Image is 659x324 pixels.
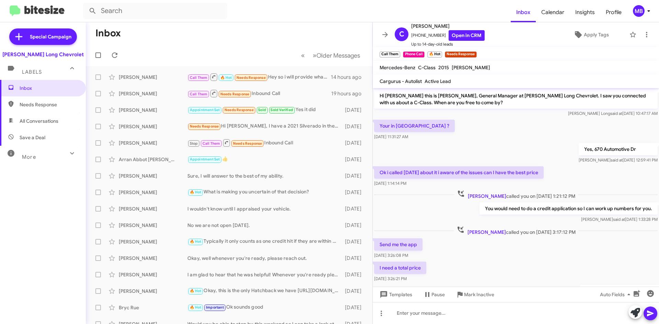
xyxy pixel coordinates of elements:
span: Mark Inactive [464,288,494,301]
span: Inbox [20,85,78,92]
div: Yes it did [187,106,342,114]
input: Search [83,3,227,19]
div: [DATE] [342,107,367,113]
div: 👍 [187,155,342,163]
div: [PERSON_NAME] [119,222,187,229]
span: 🔥 Hot [190,239,201,244]
div: [DATE] [342,304,367,311]
a: Special Campaign [9,28,77,45]
span: 🔥 Hot [190,305,201,310]
span: C [399,29,404,40]
div: No we are not open [DATE]. [187,222,342,229]
span: 🔥 Hot [220,75,232,80]
button: Previous [297,48,309,62]
span: Important [206,305,224,310]
nav: Page navigation example [297,48,364,62]
span: Stop [190,141,198,146]
small: Needs Response [445,51,476,58]
div: [PERSON_NAME] [119,189,187,196]
div: [DATE] [342,288,367,295]
span: Save a Deal [20,134,45,141]
div: [PERSON_NAME] [119,107,187,113]
button: Apply Tags [556,28,626,41]
span: Appointment Set [190,157,220,161]
span: [PERSON_NAME] [DATE] 1:33:28 PM [581,217,658,222]
span: C-Class [418,64,436,71]
div: Hi [PERSON_NAME], I have a 2021 Silverado in there waiting for a new motor . It's been there for ... [187,122,342,130]
small: Call Them [380,51,400,58]
p: Oksy [580,285,658,297]
span: [PERSON_NAME] [DATE] 12:59:41 PM [579,157,658,163]
span: Pause [431,288,445,301]
span: Needs Response [224,108,254,112]
span: Call Them [190,75,208,80]
div: 14 hours ago [331,74,367,81]
span: [PERSON_NAME] [452,64,490,71]
p: Yes, 670 Automotive Dr [579,143,658,155]
span: « [301,51,305,60]
button: Pause [418,288,450,301]
small: Phone Call [403,51,424,58]
div: Bryc Rue [119,304,187,311]
span: 2015 [438,64,449,71]
span: 🔥 Hot [190,289,201,293]
div: [DATE] [342,189,367,196]
a: Insights [570,2,600,22]
small: 🔥 Hot [427,51,442,58]
div: [DATE] [342,205,367,212]
span: Cargurus - Autolist [380,78,422,84]
p: Send me the app [374,238,423,251]
div: MB [633,5,645,17]
div: [PERSON_NAME] [119,74,187,81]
div: [PERSON_NAME] [119,271,187,278]
div: [PERSON_NAME] [119,205,187,212]
a: Inbox [511,2,536,22]
div: I am glad to hear that he was helpful! Whenever you're ready please let me know. [187,271,342,278]
span: Up to 14-day-old leads [411,41,485,48]
a: Calendar [536,2,570,22]
span: said at [610,111,622,116]
span: Sold Verified [270,108,293,112]
span: Needs Response [190,124,219,129]
div: [PERSON_NAME] [119,140,187,146]
div: [DATE] [342,140,367,146]
div: Okay, this is the only Hatchback we have [URL][DOMAIN_NAME] [187,287,342,295]
span: Needs Response [220,92,250,96]
span: Auto Fields [600,288,633,301]
span: Older Messages [316,52,360,59]
div: Ok sounds good [187,303,342,311]
div: Sure, I will answer to the best of my ability. [187,172,342,179]
span: [DATE] 3:26:08 PM [374,253,408,258]
div: I wouldn't know until I appraised your vehicle. [187,205,342,212]
span: Call Them [190,92,208,96]
p: I need a total price [374,262,426,274]
a: Profile [600,2,627,22]
span: said at [611,157,623,163]
div: [PERSON_NAME] [119,255,187,262]
span: All Conversations [20,118,58,124]
span: [PHONE_NUMBER] [411,30,485,41]
button: Auto Fields [594,288,638,301]
div: [DATE] [342,255,367,262]
span: More [22,154,36,160]
p: Ok i called [DATE] about it i aware of the issues can I have the best price [374,166,544,179]
span: called you on [DATE] 1:21:12 PM [454,190,578,200]
span: 🔥 Hot [190,190,201,194]
div: [DATE] [342,238,367,245]
span: Templates [378,288,412,301]
button: Next [309,48,364,62]
span: Needs Response [20,101,78,108]
button: Templates [373,288,418,301]
div: [PERSON_NAME] [119,288,187,295]
p: Your in [GEOGRAPHIC_DATA] ? [374,120,455,132]
span: called you on [DATE] 3:17:12 PM [454,226,578,236]
div: 19 hours ago [331,90,367,97]
div: What is making you uncertain of that decision? [187,188,342,196]
span: Call Them [203,141,220,146]
span: Active Lead [425,78,451,84]
p: You would need to do a credit application so I can work up numbers for you. [479,202,658,215]
div: Typically it only counts as one credit hit if they are within a couple weeks of each other. It ma... [187,238,342,245]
